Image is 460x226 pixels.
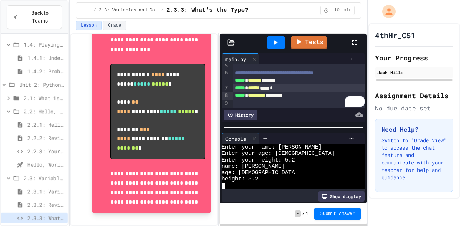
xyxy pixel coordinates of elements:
div: Console [222,133,259,144]
span: 2.2.2: Review - Hello, World! [27,134,65,142]
div: 7 [222,84,229,92]
div: main.py [222,55,250,63]
h2: Assignment Details [375,90,453,101]
span: Hello, World! - Quiz [27,161,65,169]
span: / [302,211,305,217]
span: 2.3.3: What's the Type? [166,6,248,15]
a: Tests [291,36,327,49]
span: 2.1: What is Code? [24,94,65,102]
span: ... [82,7,90,13]
span: / [93,7,96,13]
div: Jack Hills [377,69,451,76]
p: Switch to "Grade View" to access the chat feature and communicate with your teacher for help and ... [381,137,447,181]
h1: 4thHr_CS1 [375,30,415,40]
span: Back to Teams [24,9,56,25]
span: 1.4.2: Problem Solving Reflection [27,67,65,75]
h3: Need Help? [381,125,447,134]
span: Enter your name: [PERSON_NAME] [222,144,322,150]
button: Lesson [76,21,102,30]
span: min [344,7,352,13]
div: 9 [222,100,229,107]
button: Submit Answer [314,208,361,220]
div: main.py [222,53,259,64]
span: 2.3.2: Review - Variables and Data Types [27,201,65,209]
div: 6 [222,69,229,84]
span: 2.3.1: Variables and Data Types [27,187,65,195]
span: - [295,210,301,217]
div: Console [222,135,250,143]
span: 10 [331,7,343,13]
span: 2.3: Variables and Data Types [24,174,65,182]
span: Unit 2: Python Fundamentals [19,81,65,89]
div: My Account [374,3,397,20]
span: 1 [306,211,308,217]
span: name: [PERSON_NAME] [222,163,285,170]
span: 2.2: Hello, World! [24,107,65,115]
span: height: 5.2 [222,176,258,182]
div: No due date set [375,104,453,113]
span: 2.2.1: Hello, World! [27,121,65,129]
span: / [161,7,163,13]
button: Back to Teams [7,5,62,29]
div: 8 [222,92,229,99]
div: Show display [318,191,365,202]
div: 5 [222,62,229,70]
span: 2.3.3: What's the Type? [27,214,65,222]
span: 2.2.3: Your Name and Favorite Movie [27,147,65,155]
button: Grade [103,21,126,30]
span: 1.4: Playing Games [24,41,65,49]
div: History [224,110,257,120]
span: 2.3: Variables and Data Types [99,7,158,13]
span: age: [DEMOGRAPHIC_DATA] [222,170,298,176]
span: Enter your age: [DEMOGRAPHIC_DATA] [222,150,335,157]
span: Enter your height: 5.2 [222,157,295,163]
span: 1.4.1: Understanding Games with Flowcharts [27,54,65,62]
h2: Your Progress [375,53,453,63]
span: Submit Answer [320,211,355,217]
